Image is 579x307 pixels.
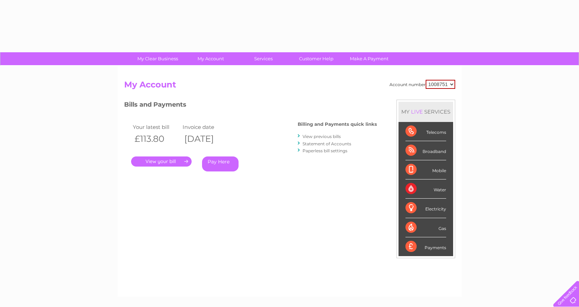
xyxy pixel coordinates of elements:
[182,52,239,65] a: My Account
[410,108,424,115] div: LIVE
[405,237,446,256] div: Payments
[181,132,231,146] th: [DATE]
[405,179,446,199] div: Water
[389,80,455,89] div: Account number
[340,52,398,65] a: Make A Payment
[405,218,446,237] div: Gas
[131,132,181,146] th: £113.80
[124,80,455,93] h2: My Account
[303,148,347,153] a: Paperless bill settings
[129,52,186,65] a: My Clear Business
[399,102,453,122] div: MY SERVICES
[202,156,239,171] a: Pay Here
[181,122,231,132] td: Invoice date
[405,160,446,179] div: Mobile
[288,52,345,65] a: Customer Help
[303,141,351,146] a: Statement of Accounts
[405,141,446,160] div: Broadband
[235,52,292,65] a: Services
[405,199,446,218] div: Electricity
[124,100,377,112] h3: Bills and Payments
[303,134,341,139] a: View previous bills
[298,122,377,127] h4: Billing and Payments quick links
[131,122,181,132] td: Your latest bill
[405,122,446,141] div: Telecoms
[131,156,192,167] a: .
